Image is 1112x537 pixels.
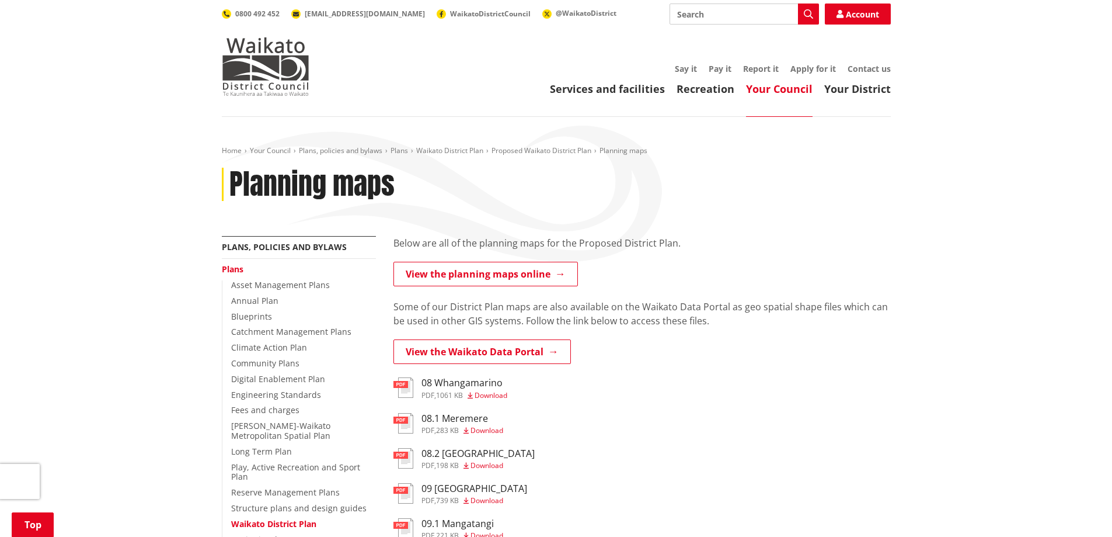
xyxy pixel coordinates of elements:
[436,496,459,505] span: 739 KB
[229,168,395,202] h1: Planning maps
[599,145,647,155] span: Planning maps
[393,413,503,434] a: 08.1 Meremere pdf,283 KB Download
[1058,488,1100,530] iframe: Messenger Launcher
[491,145,591,155] a: Proposed Waikato District Plan
[393,377,413,398] img: document-pdf.svg
[231,326,351,337] a: Catchment Management Plans
[470,496,503,505] span: Download
[421,413,503,424] h3: 08.1 Meremere
[231,404,299,415] a: Fees and charges
[848,63,891,74] a: Contact us
[416,145,483,155] a: Waikato District Plan
[550,82,665,96] a: Services and facilities
[436,460,459,470] span: 198 KB
[235,9,280,19] span: 0800 492 452
[709,63,731,74] a: Pay it
[421,448,535,459] h3: 08.2 [GEOGRAPHIC_DATA]
[222,146,891,156] nav: breadcrumb
[250,145,291,155] a: Your Council
[12,512,54,537] a: Top
[470,425,503,435] span: Download
[436,390,463,400] span: 1061 KB
[421,496,434,505] span: pdf
[421,390,434,400] span: pdf
[222,264,243,275] a: Plans
[231,389,321,400] a: Engineering Standards
[421,483,527,494] h3: 09 [GEOGRAPHIC_DATA]
[231,295,278,306] a: Annual Plan
[231,358,299,369] a: Community Plans
[231,446,292,457] a: Long Term Plan
[450,9,531,19] span: WaikatoDistrictCouncil
[222,145,242,155] a: Home
[421,460,434,470] span: pdf
[231,311,272,322] a: Blueprints
[222,241,347,252] a: Plans, policies and bylaws
[231,503,367,514] a: Structure plans and design guides
[393,236,891,250] p: Below are all of the planning maps for the Proposed District Plan.
[542,8,616,18] a: @WaikatoDistrict
[825,4,891,25] a: Account
[305,9,425,19] span: [EMAIL_ADDRESS][DOMAIN_NAME]
[436,425,459,435] span: 283 KB
[231,487,340,498] a: Reserve Management Plans
[393,339,571,364] a: View the Waikato Data Portal
[299,145,382,155] a: Plans, policies and bylaws
[824,82,891,96] a: Your District
[470,460,503,470] span: Download
[393,483,413,504] img: document-pdf.svg
[231,342,307,353] a: Climate Action Plan
[231,518,316,529] a: Waikato District Plan
[393,448,535,469] a: 08.2 [GEOGRAPHIC_DATA] pdf,198 KB Download
[670,4,819,25] input: Search input
[743,63,779,74] a: Report it
[556,8,616,18] span: @WaikatoDistrict
[291,9,425,19] a: [EMAIL_ADDRESS][DOMAIN_NAME]
[421,462,535,469] div: ,
[231,279,330,290] a: Asset Management Plans
[393,413,413,434] img: document-pdf.svg
[421,427,503,434] div: ,
[421,425,434,435] span: pdf
[393,483,527,504] a: 09 [GEOGRAPHIC_DATA] pdf,739 KB Download
[222,37,309,96] img: Waikato District Council - Te Kaunihera aa Takiwaa o Waikato
[437,9,531,19] a: WaikatoDistrictCouncil
[421,518,503,529] h3: 09.1 Mangatangi
[421,377,507,389] h3: 08 Whangamarino
[393,448,413,469] img: document-pdf.svg
[790,63,836,74] a: Apply for it
[391,145,408,155] a: Plans
[677,82,734,96] a: Recreation
[675,63,697,74] a: Say it
[231,462,360,483] a: Play, Active Recreation and Sport Plan
[393,300,891,328] p: Some of our District Plan maps are also available on the Waikato Data Portal as geo spatial shape...
[393,262,578,286] a: View the planning maps online
[393,377,507,399] a: 08 Whangamarino pdf,1061 KB Download
[746,82,813,96] a: Your Council
[421,392,507,399] div: ,
[222,9,280,19] a: 0800 492 452
[231,420,330,441] a: [PERSON_NAME]-Waikato Metropolitan Spatial Plan
[231,373,325,384] a: Digital Enablement Plan
[421,497,527,504] div: ,
[475,390,507,400] span: Download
